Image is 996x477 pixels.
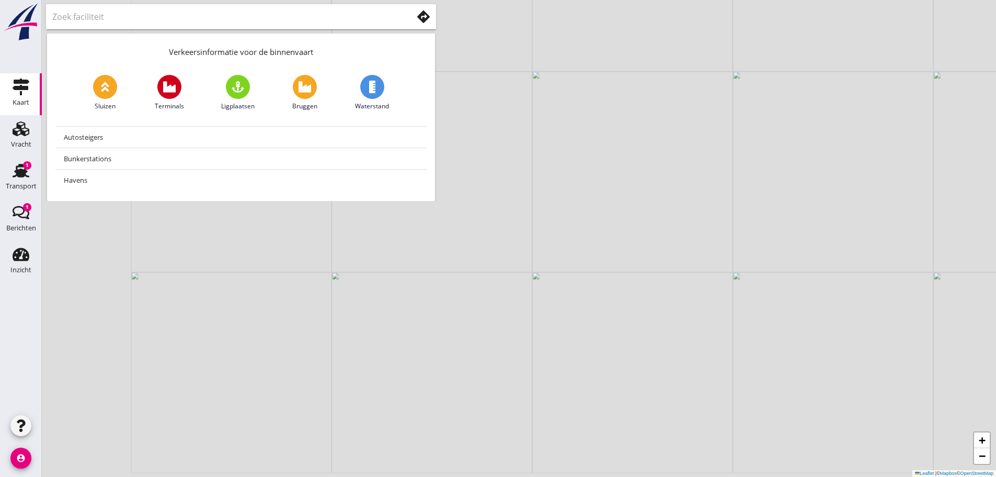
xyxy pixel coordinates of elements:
[960,471,993,476] a: OpenStreetMap
[64,131,418,143] div: Autosteigers
[355,75,389,111] a: Waterstand
[912,470,996,477] div: © ©
[2,3,40,41] img: logo-small.a267ee39.svg
[95,102,116,111] span: Sluizen
[974,432,990,448] a: Zoom in
[915,471,934,476] a: Leaflet
[935,471,936,476] span: |
[10,267,31,273] div: Inzicht
[979,434,986,447] span: +
[10,448,31,469] i: account_circle
[13,99,29,106] div: Kaart
[292,75,317,111] a: Bruggen
[979,449,986,462] span: −
[221,102,255,111] span: Ligplaatsen
[52,8,398,25] input: Zoek faciliteit
[64,174,418,186] div: Havens
[355,102,389,111] span: Waterstand
[93,75,117,111] a: Sluizen
[64,152,418,165] div: Bunkerstations
[155,102,184,111] span: Terminals
[974,448,990,464] a: Zoom out
[6,225,36,231] div: Berichten
[155,75,184,111] a: Terminals
[23,203,31,212] div: 1
[6,183,37,190] div: Transport
[11,141,31,148] div: Vracht
[23,161,31,170] div: 1
[221,75,255,111] a: Ligplaatsen
[47,34,435,66] div: Verkeersinformatie voor de binnenvaart
[940,471,957,476] a: Mapbox
[292,102,317,111] span: Bruggen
